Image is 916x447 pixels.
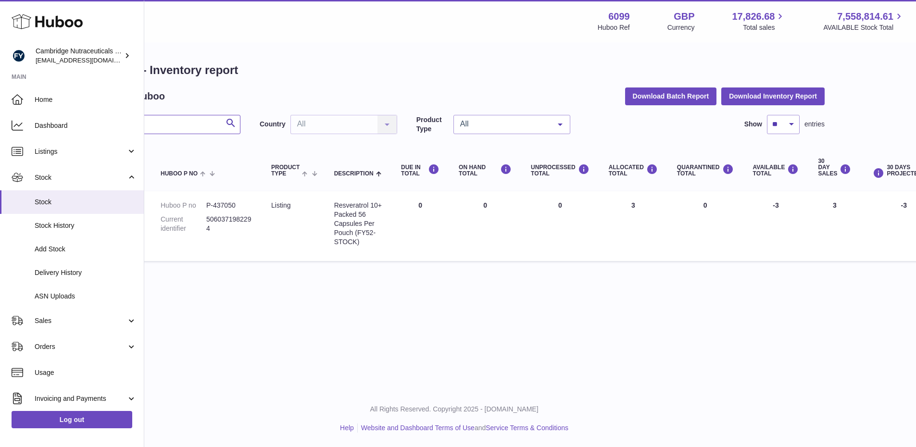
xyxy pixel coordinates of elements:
[361,424,475,432] a: Website and Dashboard Terms of Use
[206,201,252,210] dd: P-437050
[35,121,137,130] span: Dashboard
[35,394,126,403] span: Invoicing and Payments
[334,201,382,246] div: Resveratrol 10+ Packed 56 Capsules Per Pouch (FY52-STOCK)
[161,215,206,233] dt: Current identifier
[161,171,198,177] span: Huboo P no
[449,191,521,261] td: 0
[625,87,717,105] button: Download Batch Report
[458,119,551,129] span: All
[823,10,904,32] a: 7,558,814.61 AVAILABLE Stock Total
[608,10,630,23] strong: 6099
[486,424,568,432] a: Service Terms & Conditions
[459,164,512,177] div: ON HAND Total
[36,47,122,65] div: Cambridge Nutraceuticals Ltd
[703,201,707,209] span: 0
[161,201,206,210] dt: Huboo P no
[35,245,137,254] span: Add Stock
[677,164,734,177] div: QUARANTINED Total
[674,10,694,23] strong: GBP
[12,49,26,63] img: huboo@camnutra.com
[721,87,825,105] button: Download Inventory Report
[391,191,449,261] td: 0
[808,191,861,261] td: 3
[358,423,568,433] li: and
[84,62,825,78] h1: My Huboo - Inventory report
[35,95,137,104] span: Home
[35,147,126,156] span: Listings
[206,215,252,233] dd: 5060371982294
[416,115,449,134] label: Product Type
[667,23,695,32] div: Currency
[35,342,126,351] span: Orders
[35,316,126,325] span: Sales
[609,164,658,177] div: ALLOCATED Total
[531,164,590,177] div: UNPROCESSED Total
[521,191,599,261] td: 0
[35,292,137,301] span: ASN Uploads
[732,10,786,32] a: 17,826.68 Total sales
[12,411,132,428] a: Log out
[35,268,137,277] span: Delivery History
[271,164,300,177] span: Product Type
[36,56,141,64] span: [EMAIL_ADDRESS][DOMAIN_NAME]
[598,23,630,32] div: Huboo Ref
[743,23,786,32] span: Total sales
[823,23,904,32] span: AVAILABLE Stock Total
[732,10,775,23] span: 17,826.68
[804,120,825,129] span: entries
[35,368,137,377] span: Usage
[599,191,667,261] td: 3
[837,10,893,23] span: 7,558,814.61
[334,171,374,177] span: Description
[35,198,137,207] span: Stock
[818,158,851,177] div: 30 DAY SALES
[340,424,354,432] a: Help
[743,191,809,261] td: -3
[35,221,137,230] span: Stock History
[401,164,439,177] div: DUE IN TOTAL
[35,173,126,182] span: Stock
[271,201,290,209] span: listing
[76,405,832,414] p: All Rights Reserved. Copyright 2025 - [DOMAIN_NAME]
[753,164,799,177] div: AVAILABLE Total
[744,120,762,129] label: Show
[260,120,286,129] label: Country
